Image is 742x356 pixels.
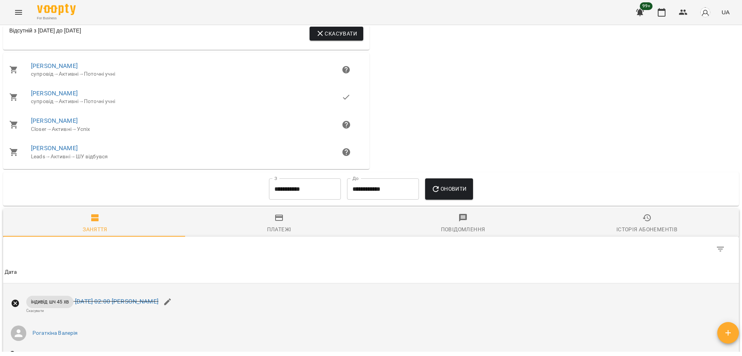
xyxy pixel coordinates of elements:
span: UA [722,8,730,16]
span: 99+ [640,2,653,10]
a: [PERSON_NAME] [31,117,78,124]
span: → [45,153,51,159]
div: Заняття [83,225,107,234]
button: Menu [9,3,28,22]
a: [PERSON_NAME] [31,90,78,97]
span: → [70,153,76,159]
div: Leads Активні ШУ відбувся [31,153,342,161]
div: Closer Активні Успіх [31,125,342,133]
span: → [71,126,77,132]
span: For Business [37,16,76,21]
button: UA [718,5,733,19]
a: [PERSON_NAME] [31,144,78,152]
a: [PERSON_NAME] [31,62,78,70]
div: Повідомлення [441,225,485,234]
span: індивід шч 45 хв [26,298,73,305]
a: [DATE] 02:00 [PERSON_NAME] [75,298,158,305]
button: Скасувати [310,27,363,41]
span: → [78,98,84,104]
div: Table Toolbar [3,237,739,261]
div: Скасувати [26,308,158,313]
span: → [53,71,59,77]
div: Платежі [267,225,291,234]
div: Sort [5,268,17,277]
div: cупровід Активні Поточні учні [31,98,342,105]
span: → [46,126,52,132]
img: Voopty Logo [37,4,76,15]
div: Відсутній з [DATE] до [DATE] [9,27,81,41]
button: Оновити [425,178,473,200]
div: cупровід Активні Поточні учні [31,70,342,78]
span: Оновити [431,184,466,193]
div: Дата [5,268,17,277]
img: avatar_s.png [700,7,711,18]
div: Історія абонементів [616,225,677,234]
span: Дата [5,268,737,277]
span: → [53,98,59,104]
button: Фільтр [711,240,730,258]
a: Рогаткіна Валерія [32,329,78,337]
span: Скасувати [316,29,357,38]
span: → [78,71,84,77]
